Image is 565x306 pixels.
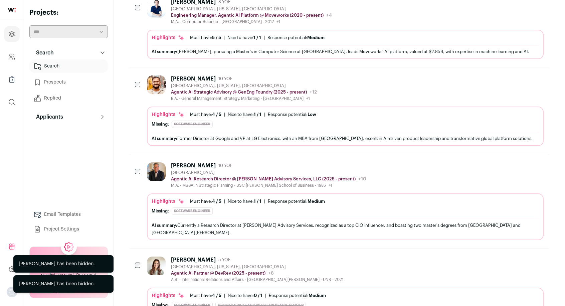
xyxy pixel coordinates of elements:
div: Missing: [152,122,169,127]
div: Response potential: [268,112,316,117]
div: Must have: [190,35,221,40]
span: +12 [310,90,317,95]
h2: Projects: [29,8,108,17]
div: [GEOGRAPHIC_DATA], [US_STATE], [GEOGRAPHIC_DATA] [171,264,344,270]
button: Applicants [29,110,108,124]
a: [PERSON_NAME] 10 YOE [GEOGRAPHIC_DATA] Agentic AI Research Director @ [PERSON_NAME] Advisory Serv... [147,162,544,240]
a: Replied [29,92,108,105]
button: Search [29,46,108,59]
div: [GEOGRAPHIC_DATA] [171,170,366,175]
span: 4 / 5 [212,293,221,298]
span: +8 [268,271,274,276]
img: c7130aa65f122b43b9fca15ebb1d3e5ca033741df79774becba19d4ce2227913 [147,162,166,181]
span: 1 / 1 [254,112,261,117]
ul: | | [190,199,325,204]
div: [PERSON_NAME], pursuing a Master's in Computer Science at [GEOGRAPHIC_DATA], leads Moveworks' AI ... [152,48,539,55]
span: Medium [308,199,325,203]
span: +4 [326,13,332,18]
span: AI summary: [152,223,177,227]
div: A.S. - International Relations and Affairs - [GEOGRAPHIC_DATA][PERSON_NAME] - UNR - 2021 [171,277,344,282]
p: Applicants [32,113,63,121]
a: Prospects [29,75,108,89]
div: M.A. - MSBA in Strategic Planning - USC [PERSON_NAME] School of Business - 1985 [171,183,366,188]
a: Add Autopilot to your project Stop scrolling, start hiring. Just tell us what you need. Our exper... [29,247,108,298]
a: Projects [4,26,20,42]
div: Nice to have: [228,199,261,204]
span: +1 [329,183,332,187]
p: Engineering Manager, Agentic AI Platform @ Moveworks (2020 - present) [171,13,324,18]
div: Highlights [152,198,185,205]
ul: | | [190,112,316,117]
div: M.A. - Computer Science - [GEOGRAPHIC_DATA] - 2017 [171,19,332,24]
div: Nice to have: [228,293,262,298]
span: +1 [306,97,310,101]
img: nopic.png [7,287,17,297]
a: Company Lists [4,71,20,88]
span: 1 / 1 [254,199,261,203]
span: AI summary: [152,136,177,141]
a: Project Settings [29,222,108,236]
div: [PERSON_NAME] has been hidden. [19,261,95,267]
span: 10 YOE [218,76,232,82]
img: 8fe4c56d657c1ea165b6b93a61dee90a29b031eb5ea59be24862ef2398e0e99d.jpg [147,75,166,94]
span: Low [308,112,316,117]
span: 5 / 5 [212,35,221,40]
img: wellfound-shorthand-0d5821cbd27db2630d0214b213865d53afaa358527fdda9d0ea32b1df1b89c2c.svg [8,8,16,12]
span: 5 YOE [218,257,230,263]
ul: | | [190,293,326,298]
img: fbebde3ce73d9219dfebea1522d9a5697a81db72db07c297c88cbdd3fb710e18.jpg [147,257,166,275]
div: Must have: [190,112,221,117]
span: +1 [276,20,280,24]
div: Former Director at Google and VP at LG Electronics, with an MBA from [GEOGRAPHIC_DATA], excels in... [152,135,539,142]
div: Response potential: [269,293,326,298]
a: Company and ATS Settings [4,49,20,65]
a: Email Templates [29,208,108,221]
span: Medium [307,35,325,40]
div: [GEOGRAPHIC_DATA], [US_STATE], [GEOGRAPHIC_DATA] [171,6,332,12]
button: Open dropdown [7,287,17,297]
div: B.A. - General Management, Strategy, Marketing - [GEOGRAPHIC_DATA] [171,96,317,101]
a: [PERSON_NAME] 10 YOE [GEOGRAPHIC_DATA], [US_STATE], [GEOGRAPHIC_DATA] Agentic AI Strategic Adviso... [147,75,544,146]
div: [PERSON_NAME] [171,162,216,169]
span: AI summary: [152,49,177,54]
div: [PERSON_NAME] [171,257,216,263]
div: Response potential: [268,199,325,204]
span: 10 YOE [218,163,232,168]
div: Currently a Research Director at [PERSON_NAME] Advisory Services, recognized as a top CIO influen... [152,222,539,236]
div: Response potential: [267,35,325,40]
p: Search [32,49,54,57]
span: 1 / 1 [253,35,261,40]
span: +10 [358,177,366,181]
span: 4 / 5 [212,112,221,117]
div: Highlights [152,34,185,41]
p: Agentic AI Partner @ DevRev (2025 - present) [171,271,265,276]
div: [GEOGRAPHIC_DATA], [US_STATE], [GEOGRAPHIC_DATA] [171,83,317,89]
div: Must have: [190,199,221,204]
div: [PERSON_NAME] has been hidden. [19,281,95,287]
ul: | | [190,35,325,40]
p: Agentic AI Research Director @ [PERSON_NAME] Advisory Services, LLC (2025 - present) [171,176,356,182]
div: Nice to have: [227,35,261,40]
div: [PERSON_NAME] [171,75,216,82]
p: Agentic AI Strategic Advisory @ GenEng Foundry (2025 - present) [171,90,307,95]
div: Software Engineer [172,121,213,128]
div: Highlights [152,111,185,118]
div: Must have: [190,293,221,298]
div: Highlights [152,292,185,299]
div: Missing: [152,208,169,214]
div: Software Engineer [172,207,213,215]
a: Search [29,59,108,73]
div: Nice to have: [228,112,261,117]
span: 0 / 1 [254,293,262,298]
span: 4 / 5 [212,199,221,203]
span: Medium [309,293,326,298]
